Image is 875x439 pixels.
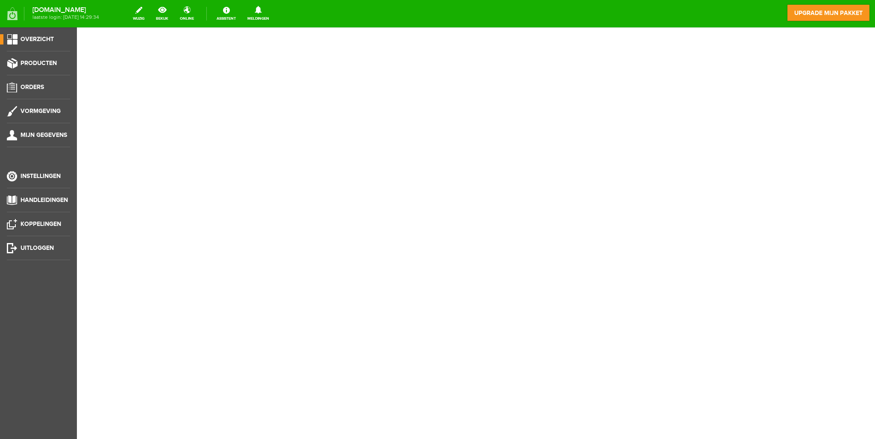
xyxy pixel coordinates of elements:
[21,107,61,115] span: Vormgeving
[21,244,54,252] span: Uitloggen
[21,196,68,204] span: Handleidingen
[787,4,870,21] a: upgrade mijn pakket
[21,59,57,67] span: Producten
[242,4,274,23] a: Meldingen
[21,172,61,180] span: Instellingen
[175,4,199,23] a: online
[128,4,150,23] a: wijzig
[32,8,99,12] strong: [DOMAIN_NAME]
[21,131,67,139] span: Mijn gegevens
[21,220,61,228] span: Koppelingen
[21,83,44,91] span: Orders
[21,36,54,43] span: Overzicht
[211,4,241,23] a: Assistent
[151,4,173,23] a: bekijk
[32,15,99,20] span: laatste login: [DATE] 14:29:34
